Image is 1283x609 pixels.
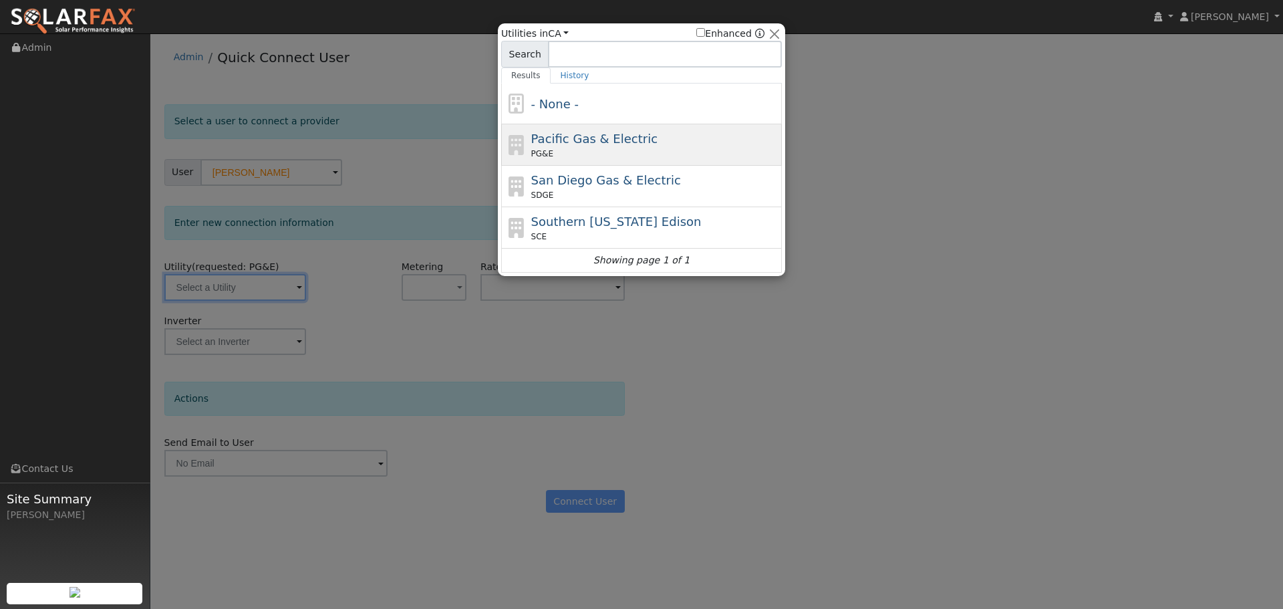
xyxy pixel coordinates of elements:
[696,27,764,41] span: Show enhanced providers
[531,231,547,243] span: SCE
[531,215,702,229] span: Southern [US_STATE] Edison
[501,41,549,68] span: Search
[531,97,579,111] span: - None -
[69,587,80,598] img: retrieve
[1191,11,1269,22] span: [PERSON_NAME]
[531,148,553,160] span: PG&E
[531,173,681,187] span: San Diego Gas & Electric
[501,68,551,84] a: Results
[10,7,136,35] img: SolarFax
[501,27,569,41] span: Utilities in
[696,28,705,37] input: Enhanced
[531,132,658,146] span: Pacific Gas & Electric
[531,189,554,201] span: SDGE
[696,27,752,41] label: Enhanced
[548,28,569,39] a: CA
[7,508,143,522] div: [PERSON_NAME]
[755,28,764,39] a: Enhanced Providers
[551,68,599,84] a: History
[593,253,690,267] i: Showing page 1 of 1
[7,490,143,508] span: Site Summary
